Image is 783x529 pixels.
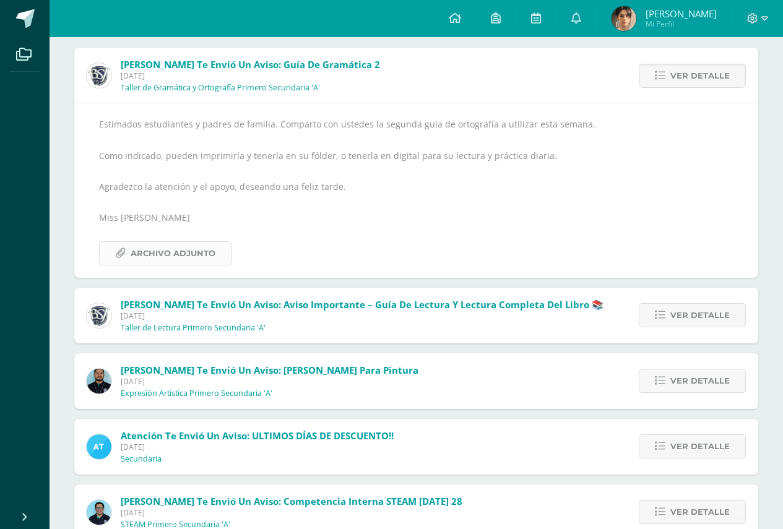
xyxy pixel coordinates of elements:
[121,507,462,518] span: [DATE]
[121,83,320,93] p: Taller de Gramática y Ortografía Primero Secundaria 'A'
[87,500,111,525] img: fa03fa54efefe9aebc5e29dfc8df658e.png
[646,7,717,20] span: [PERSON_NAME]
[670,64,730,87] span: Ver detalle
[121,429,394,442] span: Atención te envió un aviso: ULTIMOS DÍAS DE DESCUENTO!!
[612,6,636,31] img: 7a1076d05ecef00bf5fe3b89eafeaf24.png
[670,304,730,327] span: Ver detalle
[646,19,717,29] span: Mi Perfil
[121,376,418,387] span: [DATE]
[87,303,111,328] img: ff9f30dcd6caddab7c2690c5a2c78218.png
[121,58,380,71] span: [PERSON_NAME] te envió un aviso: Guía de gramática 2
[131,242,215,265] span: Archivo Adjunto
[121,323,266,333] p: Taller de Lectura Primero Secundaria 'A'
[87,63,111,88] img: ff9f30dcd6caddab7c2690c5a2c78218.png
[87,434,111,459] img: 9fc725f787f6a993fc92a288b7a8b70c.png
[121,364,418,376] span: [PERSON_NAME] te envió un aviso: [PERSON_NAME] para pintura
[121,495,462,507] span: [PERSON_NAME] te envió un aviso: Competencia interna STEAM [DATE] 28
[670,501,730,523] span: Ver detalle
[99,116,733,265] div: Estimados estudiantes y padres de familia. Comparto con ustedes la segunda guía de ortografía a u...
[121,298,603,311] span: [PERSON_NAME] te envió un aviso: Aviso importante – Guía de lectura y lectura completa del libro 📚
[121,442,394,452] span: [DATE]
[121,311,603,321] span: [DATE]
[670,369,730,392] span: Ver detalle
[87,369,111,394] img: 9f25a704c7e525b5c9fe1d8c113699e7.png
[99,241,231,265] a: Archivo Adjunto
[670,435,730,458] span: Ver detalle
[121,454,162,464] p: Secundaria
[121,389,272,398] p: Expresión Artística Primero Secundaria 'A'
[121,71,380,81] span: [DATE]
